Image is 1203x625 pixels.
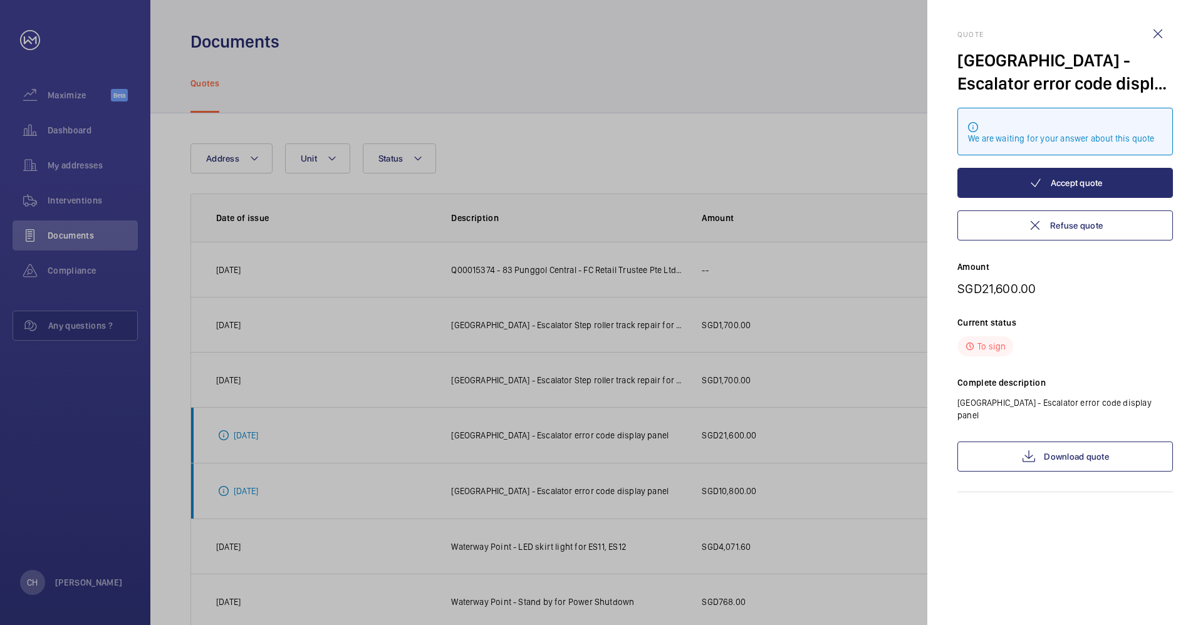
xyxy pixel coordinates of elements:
[957,396,1173,421] p: [GEOGRAPHIC_DATA] - Escalator error code display panel
[957,261,1173,273] p: Amount
[957,30,1173,39] h2: Quote
[957,281,1173,296] p: SGD21,600.00
[957,49,1173,95] div: [GEOGRAPHIC_DATA] - Escalator error code display panel
[957,442,1173,472] a: Download quote
[968,132,1162,145] div: We are waiting for your answer about this quote
[977,340,1006,353] p: To sign
[957,168,1173,198] button: Accept quote
[957,210,1173,240] button: Refuse quote
[957,376,1173,389] p: Complete description
[957,316,1173,329] p: Current status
